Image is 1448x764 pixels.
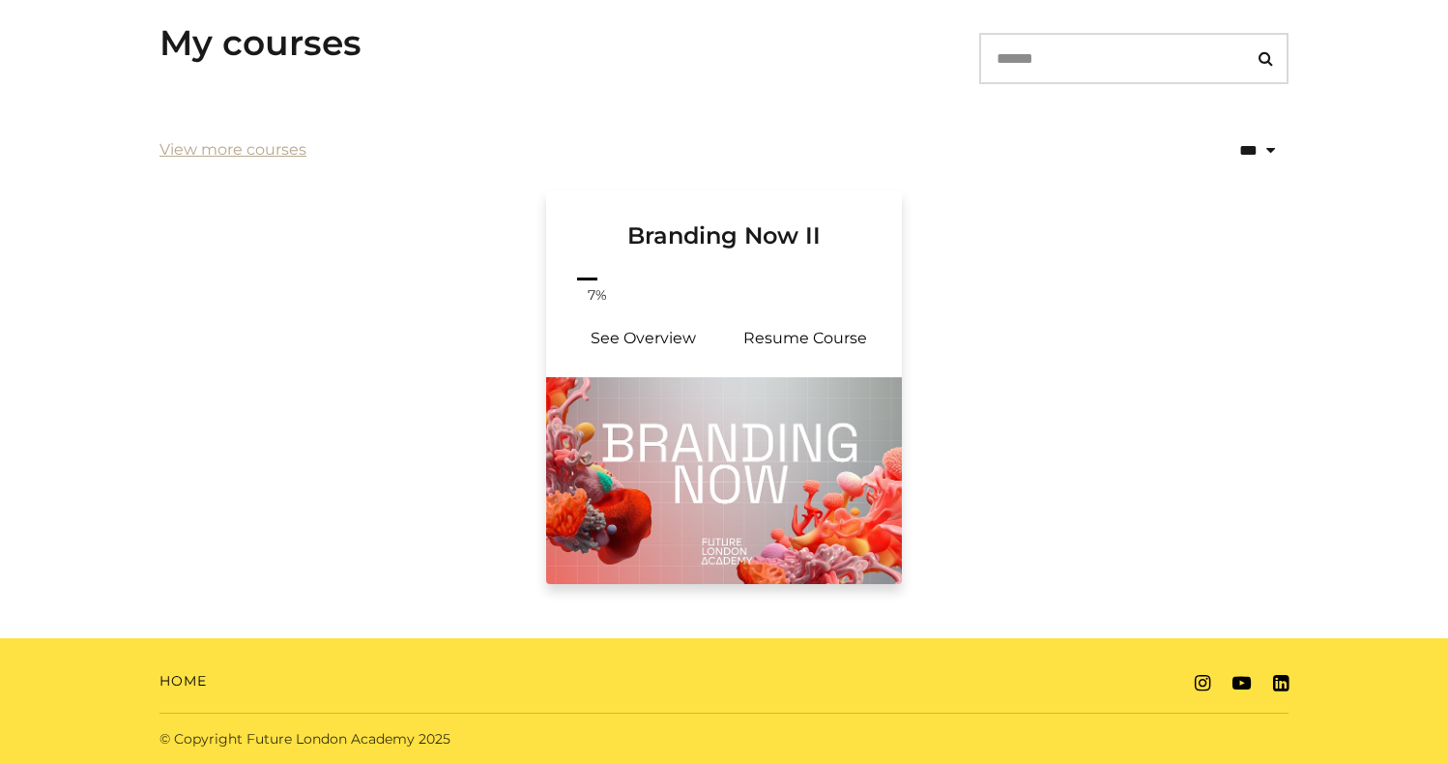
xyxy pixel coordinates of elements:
[569,191,879,250] h3: Branding Now II
[144,729,724,749] div: © Copyright Future London Academy 2025
[562,315,724,362] a: Branding Now II: See Overview
[159,671,207,691] a: Home
[159,138,306,162] a: View more courses
[724,315,886,362] a: Branding Now II: Resume Course
[159,22,362,64] h3: My courses
[574,285,621,306] span: 7%
[546,191,902,274] a: Branding Now II
[1155,126,1289,175] select: status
